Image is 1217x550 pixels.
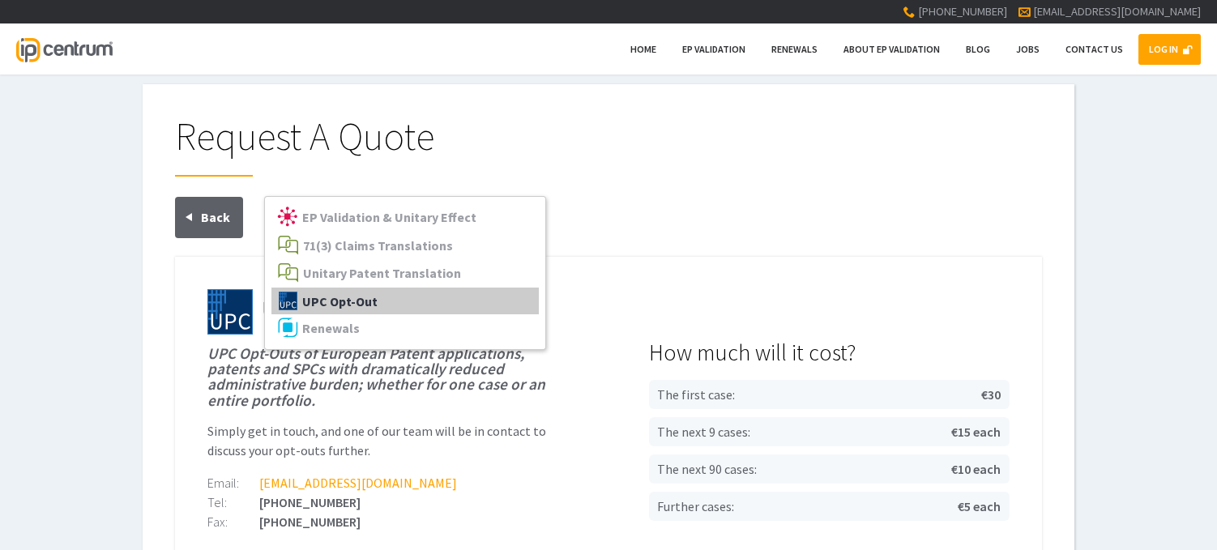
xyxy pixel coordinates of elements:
[271,259,539,288] a: Unitary Patent Translation
[16,23,112,75] a: IP Centrum
[201,209,230,225] span: Back
[207,289,253,335] img: upc.svg
[630,43,656,55] span: Home
[657,463,826,475] span: The next 90 cases:
[657,388,826,401] span: The first case:
[207,496,259,509] div: Tel:
[207,515,259,528] div: Fax:
[271,314,539,343] a: Renewals
[966,43,990,55] span: Blog
[918,4,1007,19] span: [PHONE_NUMBER]
[955,34,1001,65] a: Blog
[259,475,457,491] a: [EMAIL_ADDRESS][DOMAIN_NAME]
[1006,34,1050,65] a: Jobs
[657,500,826,513] span: Further cases:
[271,288,539,315] a: UPC Opt-Out
[833,34,950,65] a: About EP Validation
[271,203,539,232] a: EP Validation & Unitary Effect
[207,346,569,408] h1: UPC Opt-Outs of European Patent applications, patents and SPCs with dramatically reduced administ...
[828,463,1001,475] strong: €10 each
[303,265,461,281] span: Unitary Patent Translation
[262,295,383,324] span: UPC Opt-Out
[843,43,940,55] span: About EP Validation
[302,209,476,225] span: EP Validation & Unitary Effect
[1138,34,1201,65] a: LOG IN
[207,421,569,460] p: Simply get in touch, and one of our team will be in contact to discuss your opt-outs further.
[620,34,667,65] a: Home
[207,496,569,509] div: [PHONE_NUMBER]
[207,515,569,528] div: [PHONE_NUMBER]
[302,320,360,336] span: Renewals
[828,425,1001,438] strong: €15 each
[207,476,259,489] div: Email:
[828,500,1001,513] strong: €5 each
[649,341,1010,364] strong: How much will it cost?
[271,232,539,260] a: 71(3) Claims Translations
[761,34,828,65] a: Renewals
[682,43,745,55] span: EP Validation
[828,388,1001,401] strong: €30
[303,237,453,254] span: 71(3) Claims Translations
[302,292,378,309] span: UPC Opt-Out
[1033,4,1201,19] a: [EMAIL_ADDRESS][DOMAIN_NAME]
[1016,43,1040,55] span: Jobs
[279,292,297,310] img: upc.svg
[771,43,818,55] span: Renewals
[175,117,1042,177] h1: Request A Quote
[175,197,243,238] a: Back
[672,34,756,65] a: EP Validation
[657,425,826,438] span: The next 9 cases:
[1065,43,1123,55] span: Contact Us
[1055,34,1134,65] a: Contact Us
